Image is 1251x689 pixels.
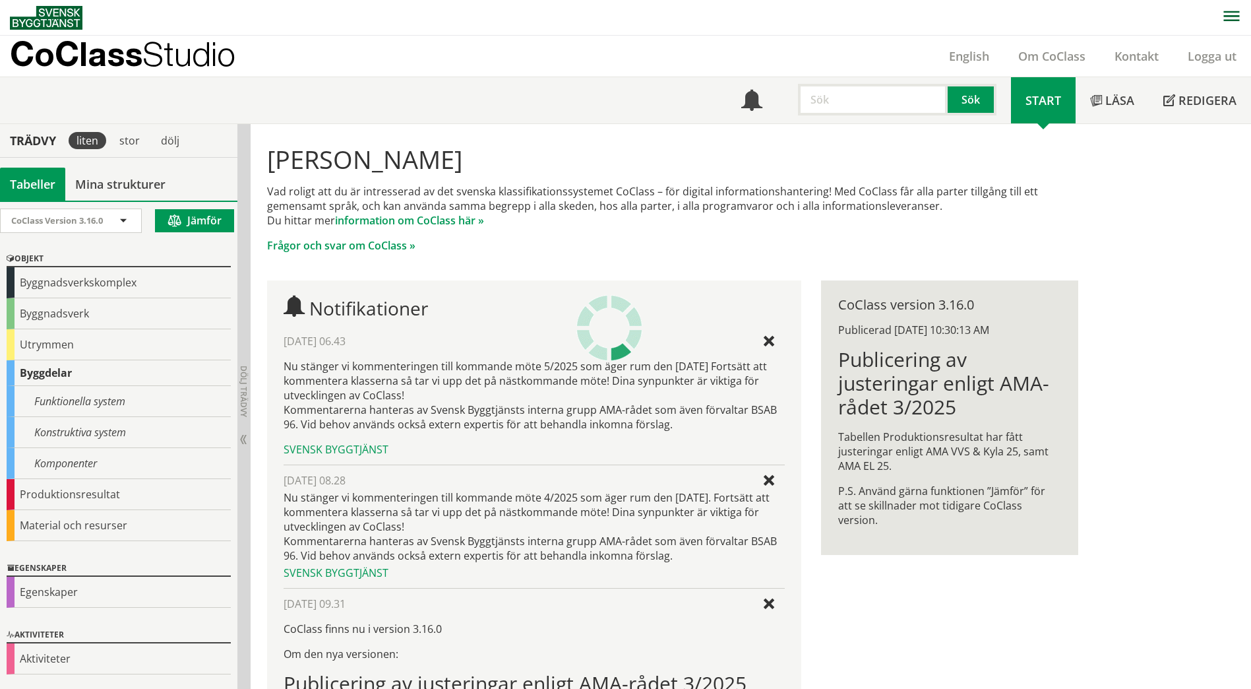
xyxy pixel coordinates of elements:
p: CoClass finns nu i version 3.16.0 [284,622,784,636]
div: Funktionella system [7,386,231,417]
input: Sök [798,84,948,115]
a: Om CoClass [1004,48,1100,64]
div: Konstruktiva system [7,417,231,448]
h1: [PERSON_NAME] [267,145,1078,174]
span: Dölj trädvy [238,366,249,417]
span: CoClass Version 3.16.0 [11,214,103,226]
div: Nu stänger vi kommenteringen till kommande möte 4/2025 som äger rum den [DATE]. Fortsätt att komm... [284,490,784,563]
span: Notifikationer [741,91,762,112]
div: Produktionsresultat [7,479,231,510]
div: liten [69,132,106,149]
a: Redigera [1149,77,1251,123]
span: Notifikationer [309,296,428,321]
div: Byggnadsverkskomplex [7,267,231,298]
p: P.S. Använd gärna funktionen ”Jämför” för att se skillnader mot tidigare CoClass version. [838,484,1060,527]
span: [DATE] 08.28 [284,473,346,488]
a: Mina strukturer [65,168,175,201]
a: Frågor och svar om CoClass » [267,238,415,253]
p: Om den nya versionen: [284,647,784,661]
a: Logga ut [1173,48,1251,64]
div: Objekt [7,251,231,267]
span: Läsa [1105,92,1134,108]
div: Trädvy [3,133,63,148]
div: Byggdelar [7,360,231,386]
p: Tabellen Produktionsresultat har fått justeringar enligt AMA VVS & Kyla 25, samt AMA EL 25. [838,430,1060,473]
a: Start [1011,77,1076,123]
span: Redigera [1178,92,1236,108]
div: Publicerad [DATE] 10:30:13 AM [838,323,1060,337]
span: [DATE] 06.43 [284,334,346,348]
span: Studio [142,34,235,73]
div: Egenskaper [7,561,231,577]
button: Jämför [155,209,234,232]
div: Svensk Byggtjänst [284,442,784,457]
span: [DATE] 09.31 [284,597,346,611]
a: CoClassStudio [10,36,264,77]
img: Laddar [576,295,642,361]
div: Komponenter [7,448,231,479]
a: Läsa [1076,77,1149,123]
div: Egenskaper [7,577,231,608]
div: CoClass version 3.16.0 [838,298,1060,312]
img: Svensk Byggtjänst [10,6,82,30]
span: Start [1025,92,1061,108]
div: stor [111,132,148,149]
div: Aktiviteter [7,643,231,674]
a: information om CoClass här » [335,213,484,228]
a: Kontakt [1100,48,1173,64]
div: Aktiviteter [7,628,231,643]
button: Sök [948,84,996,115]
p: Vad roligt att du är intresserad av det svenska klassifikationssystemet CoClass – för digital inf... [267,184,1078,228]
div: dölj [153,132,187,149]
p: Nu stänger vi kommenteringen till kommande möte 5/2025 som äger rum den [DATE] Fortsätt att komme... [284,359,784,432]
p: CoClass [10,46,235,61]
h1: Publicering av justeringar enligt AMA-rådet 3/2025 [838,348,1060,419]
div: Svensk Byggtjänst [284,566,784,580]
div: Utrymmen [7,329,231,360]
div: Byggnadsverk [7,298,231,329]
a: English [934,48,1004,64]
div: Material och resurser [7,510,231,541]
